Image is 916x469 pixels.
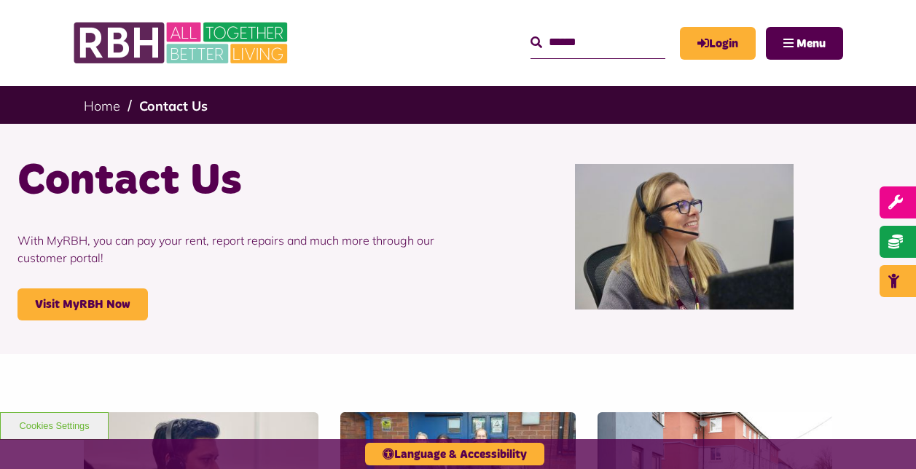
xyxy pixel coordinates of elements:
[17,153,447,210] h1: Contact Us
[680,27,756,60] a: MyRBH
[73,15,291,71] img: RBH
[850,403,916,469] iframe: Netcall Web Assistant for live chat
[796,38,826,50] span: Menu
[139,98,208,114] a: Contact Us
[766,27,843,60] button: Navigation
[365,443,544,465] button: Language & Accessibility
[17,210,447,288] p: With MyRBH, you can pay your rent, report repairs and much more through our customer portal!
[17,288,148,320] a: Visit MyRBH Now
[575,164,794,310] img: Contact Centre February 2024 (1)
[84,98,120,114] a: Home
